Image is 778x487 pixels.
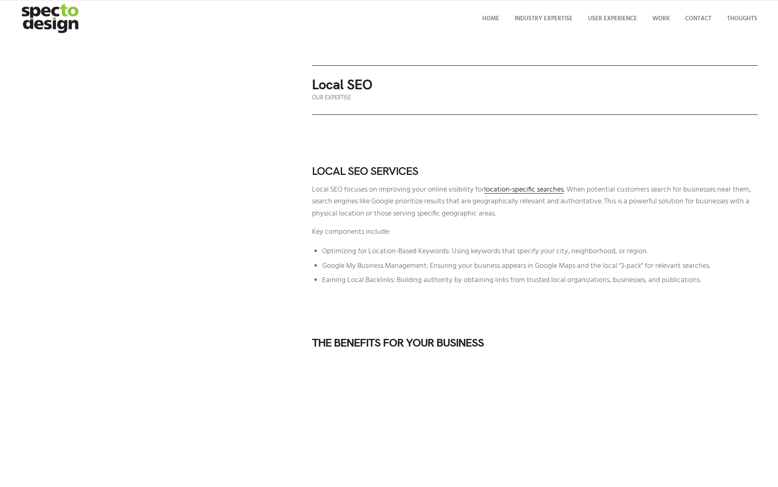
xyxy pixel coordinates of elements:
p: Local SEO focuses on improving your online visibility for . When potential customers search for b... [312,184,758,220]
span: Thoughts [727,14,757,24]
p: Key components include: [312,226,758,238]
span: Industry Expertise [515,14,573,24]
li: Earning Local Backlinks: Building authority by obtaining links from trusted local organizations, ... [322,273,758,288]
a: Work [647,0,675,37]
a: User Experience [583,0,642,37]
li: Google My Business Management: Ensuring your business appears in Google Maps and the local “3-pac... [322,259,758,274]
span: User Experience [588,14,637,24]
a: Home [477,0,504,37]
span: Contact [685,14,712,24]
a: Thoughts [722,0,763,37]
span: Work [652,14,670,24]
a: Contact [680,0,717,37]
a: Industry Expertise [509,0,578,37]
strong: The Benefits for Your Business [312,335,484,350]
p: OUR EXPERTISE [312,94,758,102]
span: Home [482,14,499,24]
h1: Local SEO [312,77,758,92]
a: location-specific searches [484,184,564,196]
li: Optimizing for Location-Based Keywords: Using keywords that specify your city, neighborhood, or r... [322,244,758,259]
h2: Local SEO Services [312,165,758,177]
img: specto-logo-2020 [15,0,86,37]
